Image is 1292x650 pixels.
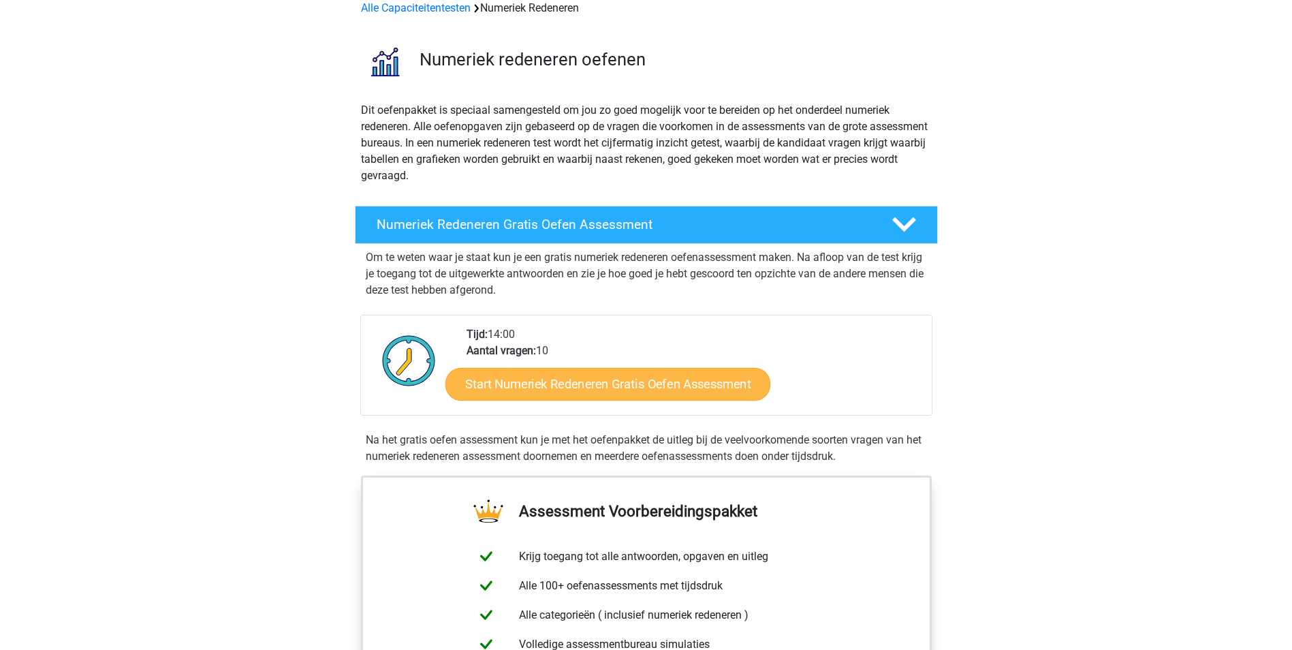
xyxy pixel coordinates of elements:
div: Na het gratis oefen assessment kun je met het oefenpakket de uitleg bij de veelvoorkomende soorte... [360,432,932,465]
p: Dit oefenpakket is speciaal samengesteld om jou zo goed mogelijk voor te bereiden op het onderdee... [361,102,932,184]
a: Numeriek Redeneren Gratis Oefen Assessment [349,206,943,244]
div: 14:00 10 [456,326,931,415]
img: Klok [375,326,443,394]
a: Alle Capaciteitentesten [361,1,471,14]
b: Aantal vragen: [467,344,536,357]
h4: Numeriek Redeneren Gratis Oefen Assessment [377,217,870,232]
a: Start Numeriek Redeneren Gratis Oefen Assessment [445,367,770,400]
img: numeriek redeneren [356,33,413,91]
p: Om te weten waar je staat kun je een gratis numeriek redeneren oefenassessment maken. Na afloop v... [366,249,927,298]
b: Tijd: [467,328,488,341]
h3: Numeriek redeneren oefenen [420,49,927,70]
